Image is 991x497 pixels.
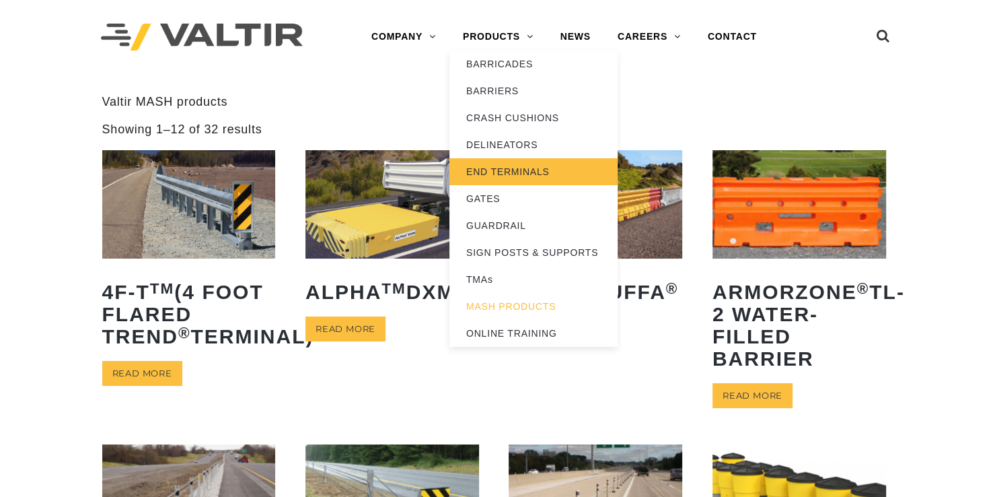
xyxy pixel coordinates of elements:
sup: ® [666,280,679,297]
a: DELINEATORS [449,131,618,158]
a: SIGN POSTS & SUPPORTS [449,239,618,266]
p: Valtir MASH products [102,94,889,110]
a: COMPANY [358,24,449,51]
h2: 4F-T (4 Foot Flared TREND Terminal) [102,271,276,358]
sup: ® [178,325,191,341]
a: 4F-TTM(4 Foot Flared TREND®Terminal) [102,150,276,358]
sup: TM [381,280,406,297]
a: END TERMINALS [449,158,618,185]
a: BARRIERS [449,77,618,104]
a: CONTACT [694,24,770,51]
a: TMAs [449,266,618,293]
p: Showing 1–12 of 32 results [102,122,262,137]
a: GATES [449,185,618,212]
a: ONLINE TRAINING [449,320,618,347]
img: Valtir [101,24,303,51]
h2: ArmorZone TL-2 Water-Filled Barrier [712,271,886,380]
sup: ® [856,280,869,297]
a: GUARDRAIL [449,212,618,239]
a: ALPHATMDXM [305,150,479,313]
a: CAREERS [604,24,694,51]
a: Read more about “ALPHATM DXM” [305,317,386,341]
a: NEWS [547,24,604,51]
a: MASH PRODUCTS [449,293,618,320]
a: Read more about “ArmorZone® TL-2 Water-Filled Barrier” [712,383,793,408]
h2: ALPHA DXM [305,271,479,313]
sup: TM [150,280,175,297]
a: PRODUCTS [449,24,547,51]
a: Read more about “4F-TTM (4 Foot Flared TREND® Terminal)” [102,361,182,386]
a: ArmorZone®TL-2 Water-Filled Barrier [712,150,886,380]
a: CRASH CUSHIONS [449,104,618,131]
a: BARRICADES [449,51,618,77]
